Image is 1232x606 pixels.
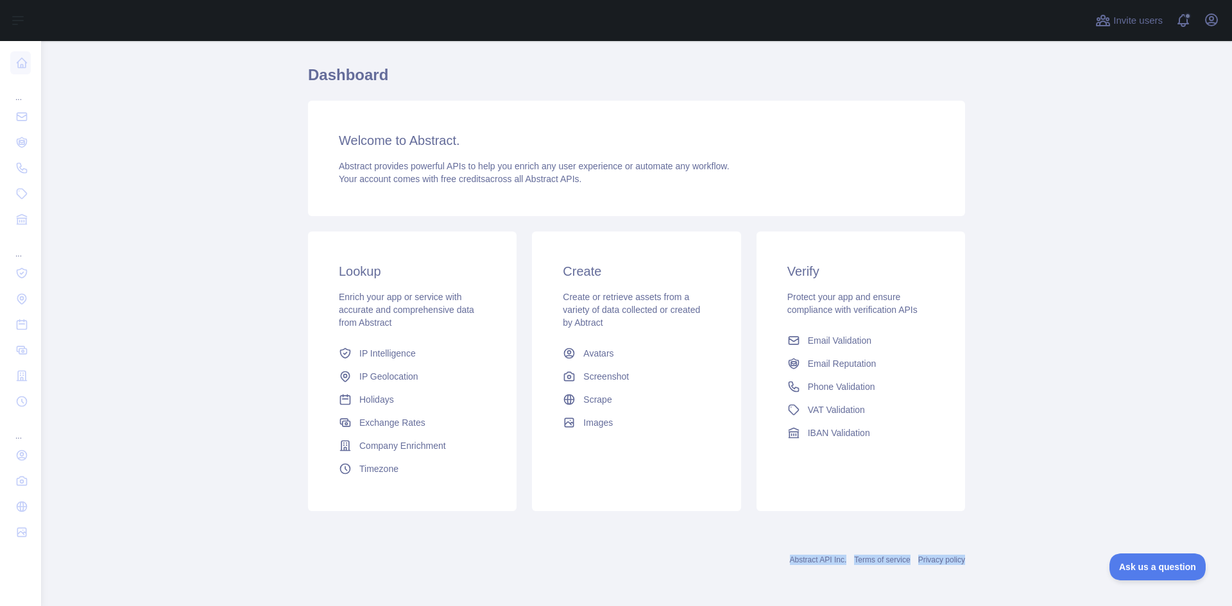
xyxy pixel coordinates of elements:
span: Email Validation [808,334,871,347]
span: Company Enrichment [359,439,446,452]
span: Create or retrieve assets from a variety of data collected or created by Abtract [563,292,700,328]
span: Invite users [1113,13,1163,28]
a: Images [558,411,715,434]
span: Holidays [359,393,394,406]
h3: Create [563,262,710,280]
a: VAT Validation [782,398,939,421]
button: Invite users [1093,10,1165,31]
span: Images [583,416,613,429]
span: free credits [441,174,485,184]
span: Your account comes with across all Abstract APIs. [339,174,581,184]
div: ... [10,416,31,441]
a: Holidays [334,388,491,411]
span: Email Reputation [808,357,877,370]
span: Avatars [583,347,613,360]
span: Timezone [359,462,398,475]
h1: Dashboard [308,65,965,96]
span: Protect your app and ensure compliance with verification APIs [787,292,918,315]
span: Scrape [583,393,612,406]
span: Abstract provides powerful APIs to help you enrich any user experience or automate any workflow. [339,161,730,171]
a: IBAN Validation [782,421,939,444]
a: IP Intelligence [334,342,491,365]
a: Company Enrichment [334,434,491,457]
a: Privacy policy [918,555,965,564]
iframe: Toggle Customer Support [1109,553,1206,580]
span: IP Geolocation [359,370,418,383]
a: Phone Validation [782,375,939,398]
a: Exchange Rates [334,411,491,434]
h3: Verify [787,262,934,280]
a: Scrape [558,388,715,411]
div: ... [10,77,31,103]
span: Phone Validation [808,380,875,393]
h3: Lookup [339,262,486,280]
a: IP Geolocation [334,365,491,388]
a: Screenshot [558,365,715,388]
a: Email Validation [782,329,939,352]
a: Timezone [334,457,491,480]
span: IBAN Validation [808,426,870,439]
a: Email Reputation [782,352,939,375]
span: VAT Validation [808,403,865,416]
span: Enrich your app or service with accurate and comprehensive data from Abstract [339,292,474,328]
a: Avatars [558,342,715,365]
a: Terms of service [854,555,910,564]
span: Screenshot [583,370,629,383]
h3: Welcome to Abstract. [339,131,934,149]
span: Exchange Rates [359,416,425,429]
a: Abstract API Inc. [790,555,847,564]
div: ... [10,233,31,259]
span: IP Intelligence [359,347,416,360]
